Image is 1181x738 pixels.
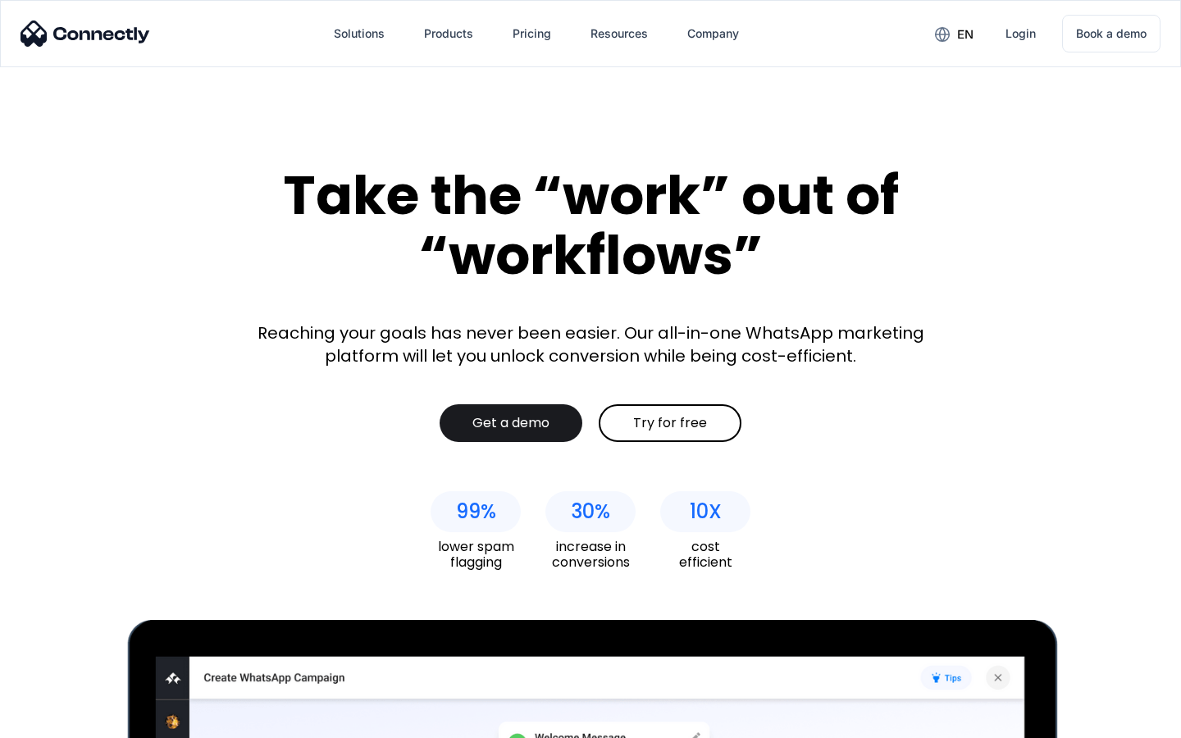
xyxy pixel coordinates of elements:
[599,404,741,442] a: Try for free
[321,14,398,53] div: Solutions
[687,22,739,45] div: Company
[513,22,551,45] div: Pricing
[1062,15,1160,52] a: Book a demo
[33,709,98,732] ul: Language list
[440,404,582,442] a: Get a demo
[674,14,752,53] div: Company
[1005,22,1036,45] div: Login
[424,22,473,45] div: Products
[992,14,1049,53] a: Login
[660,539,750,570] div: cost efficient
[633,415,707,431] div: Try for free
[590,22,648,45] div: Resources
[16,709,98,732] aside: Language selected: English
[246,321,935,367] div: Reaching your goals has never been easier. Our all-in-one WhatsApp marketing platform will let yo...
[499,14,564,53] a: Pricing
[577,14,661,53] div: Resources
[571,500,610,523] div: 30%
[411,14,486,53] div: Products
[334,22,385,45] div: Solutions
[221,166,960,285] div: Take the “work” out of “workflows”
[472,415,549,431] div: Get a demo
[957,23,974,46] div: en
[545,539,636,570] div: increase in conversions
[21,20,150,47] img: Connectly Logo
[456,500,496,523] div: 99%
[690,500,722,523] div: 10X
[922,21,986,46] div: en
[431,539,521,570] div: lower spam flagging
